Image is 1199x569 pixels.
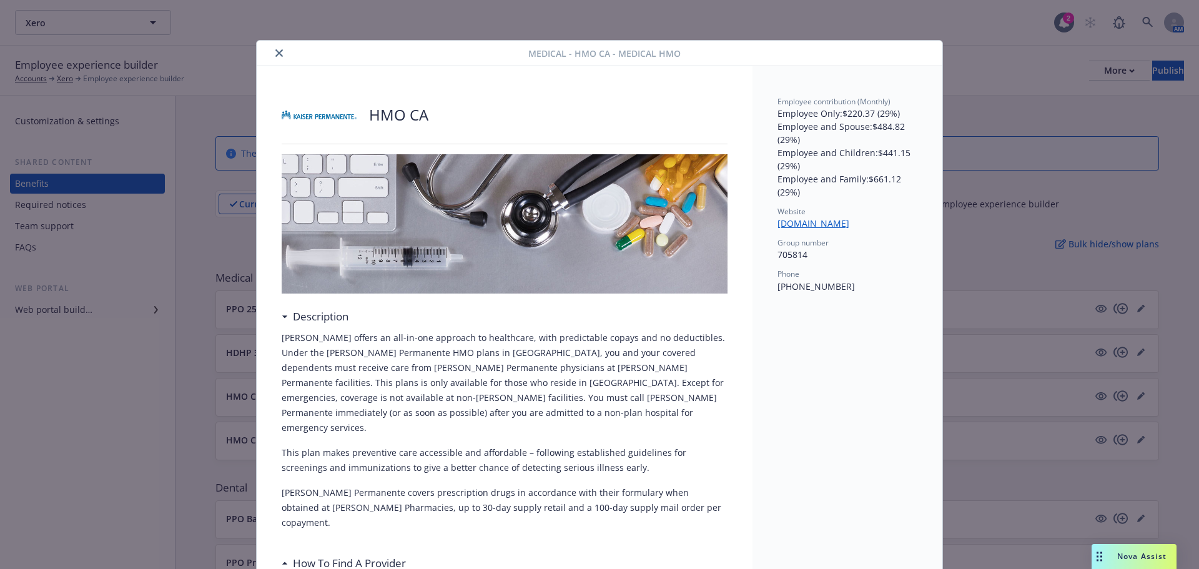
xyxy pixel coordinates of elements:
[282,96,357,134] img: Kaiser Permanente Insurance Company
[777,120,917,146] p: Employee and Spouse : $484.82 (29%)
[282,485,728,530] p: [PERSON_NAME] Permanente covers prescription drugs in accordance with their formulary when obtain...
[528,47,681,60] span: Medical - HMO CA - Medical HMO
[282,330,728,435] p: [PERSON_NAME] offers an all-in-one approach to healthcare, with predictable copays and no deducti...
[777,172,917,199] p: Employee and Family : $661.12 (29%)
[777,248,917,261] p: 705814
[282,445,728,475] p: This plan makes preventive care accessible and affordable – following established guidelines for ...
[777,237,829,248] span: Group number
[282,309,348,325] div: Description
[1092,544,1107,569] div: Drag to move
[1092,544,1177,569] button: Nova Assist
[1117,551,1167,562] span: Nova Assist
[272,46,287,61] button: close
[777,217,859,229] a: [DOMAIN_NAME]
[777,206,806,217] span: Website
[777,96,891,107] span: Employee contribution (Monthly)
[777,269,799,279] span: Phone
[293,309,348,325] h3: Description
[777,146,917,172] p: Employee and Children : $441.15 (29%)
[777,280,917,293] p: [PHONE_NUMBER]
[777,107,917,120] p: Employee Only : $220.37 (29%)
[282,154,728,294] img: banner
[369,104,428,126] p: HMO CA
